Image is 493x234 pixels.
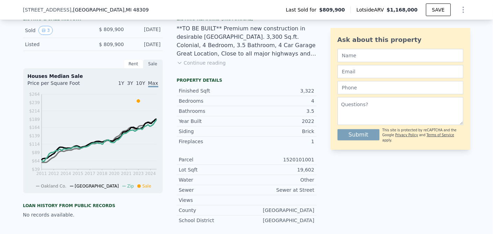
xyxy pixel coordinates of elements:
[29,142,40,147] tspan: $114
[247,187,314,193] div: Sewer at Street
[109,171,119,176] tspan: 2020
[247,97,314,104] div: 4
[25,41,87,48] div: Listed
[179,97,247,104] div: Bedrooms
[247,207,314,214] div: [GEOGRAPHIC_DATA]
[382,128,463,143] div: This site is protected by reCAPTCHA and the Google and apply.
[29,92,40,97] tspan: $264
[247,217,314,224] div: [GEOGRAPHIC_DATA]
[23,6,72,13] span: [STREET_ADDRESS]
[387,7,418,13] span: $1,168,000
[148,80,158,87] span: Max
[179,197,247,204] div: Views
[177,59,226,66] button: Continue reading
[286,6,319,13] span: Last Sold for
[127,80,133,86] span: 3Y
[72,171,83,176] tspan: 2015
[85,171,95,176] tspan: 2017
[177,24,317,58] div: **TO BE BUILT** Premium new construction in desirable [GEOGRAPHIC_DATA]. 3,300 Sq.ft. Colonial, 4...
[124,7,149,13] span: , MI 48309
[29,133,40,138] tspan: $139
[247,108,314,115] div: 3.5
[29,125,40,130] tspan: $164
[427,133,454,137] a: Terms of Service
[48,171,59,176] tspan: 2012
[38,26,53,35] button: View historical data
[133,171,144,176] tspan: 2023
[179,118,247,125] div: Year Built
[23,203,163,209] div: Loan history from public records
[179,176,247,183] div: Water
[338,35,463,45] div: Ask about this property
[71,6,148,13] span: , [GEOGRAPHIC_DATA]
[145,171,156,176] tspan: 2024
[395,133,418,137] a: Privacy Policy
[28,73,158,80] div: Houses Median Sale
[179,138,247,145] div: Fireplaces
[99,42,124,47] span: $ 809,900
[96,171,107,176] tspan: 2018
[60,171,71,176] tspan: 2014
[456,3,470,17] button: Show Options
[338,65,463,78] input: Email
[247,87,314,94] div: 3,322
[426,3,450,16] button: SAVE
[32,159,40,163] tspan: $64
[179,207,247,214] div: County
[124,59,143,68] div: Rent
[177,78,317,83] div: Property details
[118,80,124,86] span: 1Y
[179,217,247,224] div: School District
[179,128,247,135] div: Siding
[247,176,314,183] div: Other
[29,109,40,114] tspan: $214
[338,49,463,62] input: Name
[179,87,247,94] div: Finished Sqft
[179,156,247,163] div: Parcel
[247,156,314,163] div: 1520101001
[29,100,40,105] tspan: $239
[32,150,40,155] tspan: $89
[179,187,247,193] div: Sewer
[121,171,132,176] tspan: 2021
[127,184,134,189] span: Zip
[41,184,66,189] span: Oakland Co.
[356,6,386,13] span: Lotside ARV
[29,117,40,122] tspan: $189
[130,26,161,35] div: [DATE]
[23,211,163,218] div: No records available.
[28,80,93,91] div: Price per Square Foot
[130,41,161,48] div: [DATE]
[319,6,345,13] span: $809,900
[338,81,463,94] input: Phone
[247,128,314,135] div: Brick
[142,184,151,189] span: Sale
[247,118,314,125] div: 2022
[25,26,87,35] div: Sold
[75,184,119,189] span: [GEOGRAPHIC_DATA]
[247,138,314,145] div: 1
[136,80,145,86] span: 10Y
[247,166,314,173] div: 19,602
[143,59,163,68] div: Sale
[179,166,247,173] div: Lot Sqft
[179,108,247,115] div: Bathrooms
[36,171,47,176] tspan: 2011
[338,129,380,140] button: Submit
[99,27,124,32] span: $ 809,900
[32,167,40,172] tspan: $39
